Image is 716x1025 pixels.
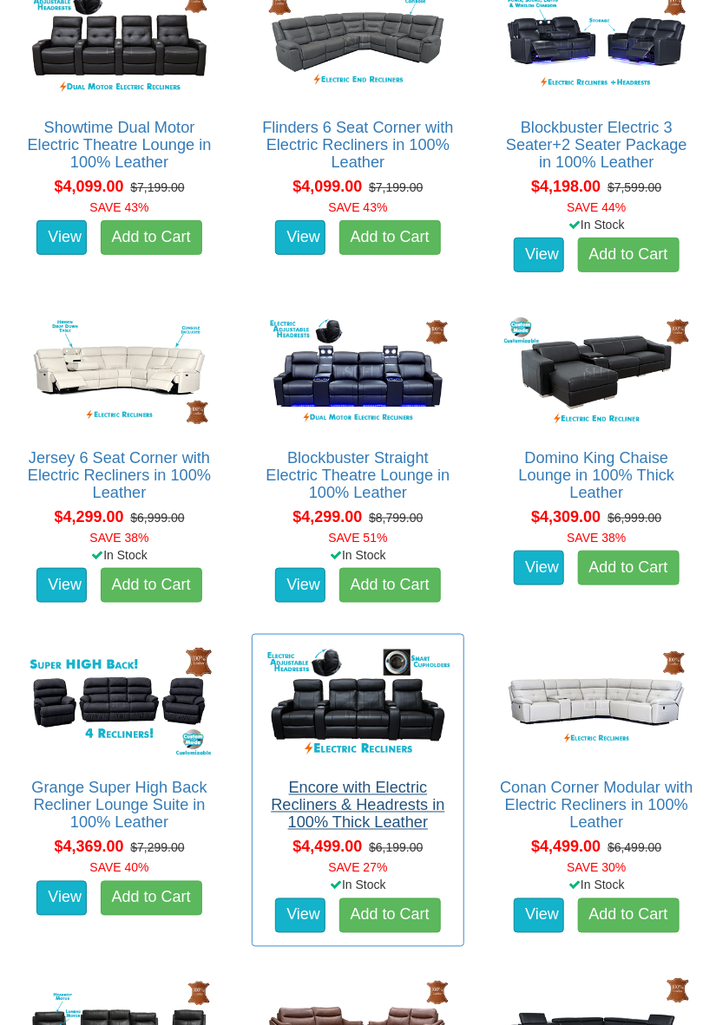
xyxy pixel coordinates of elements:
del: $7,299.00 [130,841,184,855]
a: Domino King Chaise Lounge in 100% Thick Leather [519,449,675,501]
a: View [275,220,325,255]
del: $7,599.00 [608,180,661,194]
font: SAVE 40% [89,861,148,875]
a: View [36,220,87,255]
span: $4,099.00 [54,178,123,195]
font: SAVE 30% [567,861,626,875]
font: SAVE 38% [89,531,148,545]
img: Encore with Electric Recliners & Headrests in 100% Thick Leather [261,643,455,763]
a: View [275,898,325,933]
a: Grange Super High Back Recliner Lounge Suite in 100% Leather [31,780,207,832]
a: Add to Cart [339,568,441,603]
span: $4,299.00 [292,508,362,526]
span: $4,198.00 [531,178,601,195]
a: View [36,568,87,603]
div: In Stock [10,546,229,564]
del: $6,999.00 [130,511,184,525]
span: $4,309.00 [531,508,601,526]
font: SAVE 27% [328,861,387,875]
a: Add to Cart [578,238,680,272]
img: Conan Corner Modular with Electric Recliners in 100% Leather [500,643,693,763]
a: Add to Cart [578,898,680,933]
a: Blockbuster Straight Electric Theatre Lounge in 100% Leather [266,449,450,501]
img: Grange Super High Back Recliner Lounge Suite in 100% Leather [23,643,216,763]
del: $6,999.00 [608,511,661,525]
a: View [275,568,325,603]
div: In Stock [487,216,706,233]
del: $6,199.00 [369,841,423,855]
a: View [514,551,564,585]
span: $4,099.00 [292,178,362,195]
div: In Stock [487,877,706,894]
span: $4,369.00 [54,839,123,856]
a: Flinders 6 Seat Corner with Electric Recliners in 100% Leather [262,119,453,171]
a: Encore with Electric Recliners & Headrests in 100% Thick Leather [271,780,444,832]
span: $4,499.00 [292,839,362,856]
a: Add to Cart [101,220,202,255]
a: Conan Corner Modular with Electric Recliners in 100% Leather [500,780,693,832]
img: Blockbuster Straight Electric Theatre Lounge in 100% Leather [261,313,455,433]
font: SAVE 43% [328,200,387,214]
a: Add to Cart [339,898,441,933]
font: SAVE 38% [567,531,626,545]
div: In Stock [248,877,468,894]
a: View [514,898,564,933]
del: $8,799.00 [369,511,423,525]
span: $4,299.00 [54,508,123,526]
img: Domino King Chaise Lounge in 100% Thick Leather [500,313,693,433]
font: SAVE 44% [567,200,626,214]
a: Showtime Dual Motor Electric Theatre Lounge in 100% Leather [28,119,212,171]
a: View [36,881,87,916]
font: SAVE 51% [328,531,387,545]
div: In Stock [248,546,468,564]
a: Blockbuster Electric 3 Seater+2 Seater Package in 100% Leather [506,119,687,171]
a: Add to Cart [339,220,441,255]
a: Add to Cart [578,551,680,585]
a: View [514,238,564,272]
del: $7,199.00 [130,180,184,194]
a: Add to Cart [101,881,202,916]
img: Jersey 6 Seat Corner with Electric Recliners in 100% Leather [23,313,216,433]
a: Add to Cart [101,568,202,603]
span: $4,499.00 [531,839,601,856]
font: SAVE 43% [89,200,148,214]
del: $6,499.00 [608,841,661,855]
del: $7,199.00 [369,180,423,194]
a: Jersey 6 Seat Corner with Electric Recliners in 100% Leather [28,449,211,501]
